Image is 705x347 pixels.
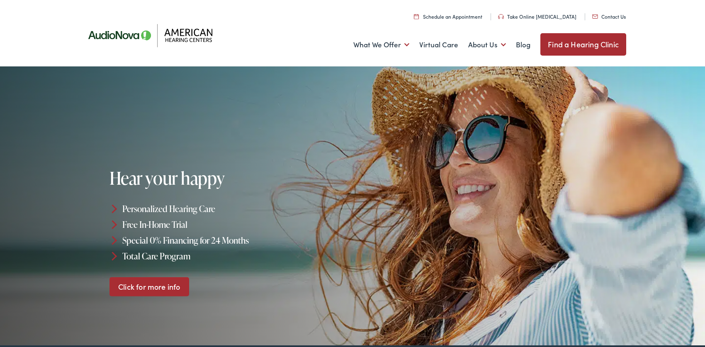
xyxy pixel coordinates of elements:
[353,29,409,60] a: What We Offer
[109,277,190,296] a: Click for more info
[414,13,482,20] a: Schedule an Appointment
[414,14,419,19] img: utility icon
[516,29,530,60] a: Blog
[498,14,504,19] img: utility icon
[540,33,626,56] a: Find a Hearing Clinic
[419,29,458,60] a: Virtual Care
[592,15,598,19] img: utility icon
[109,217,356,232] li: Free In-Home Trial
[109,232,356,248] li: Special 0% Financing for 24 Months
[468,29,506,60] a: About Us
[498,13,576,20] a: Take Online [MEDICAL_DATA]
[109,248,356,264] li: Total Care Program
[109,169,356,188] h1: Hear your happy
[592,13,626,20] a: Contact Us
[109,201,356,217] li: Personalized Hearing Care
